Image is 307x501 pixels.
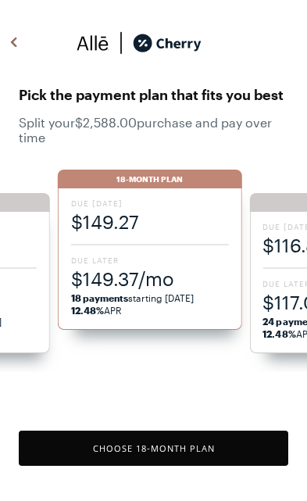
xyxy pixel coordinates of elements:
[71,209,229,234] span: $149.27
[71,198,229,209] span: Due [DATE]
[71,292,229,317] span: starting [DATE] APR
[77,31,109,55] img: svg%3e
[19,431,288,466] button: Choose 18-Month Plan
[71,266,229,292] span: $149.37/mo
[71,292,129,303] strong: 18 payments
[71,305,104,316] strong: 12.48%
[19,82,288,107] span: Pick the payment plan that fits you best
[262,328,295,339] strong: 12.48%
[71,255,229,266] span: Due Later
[133,31,202,55] img: cherry_black_logo-DrOE_MJI.svg
[19,115,288,145] span: Split your $2,588.00 purchase and pay over time
[5,30,23,54] img: svg%3e
[58,170,242,188] div: 18-Month Plan
[109,31,133,55] img: svg%3e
